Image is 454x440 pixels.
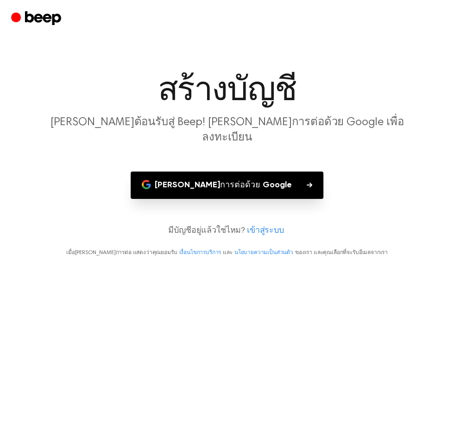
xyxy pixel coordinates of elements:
[155,181,292,189] font: [PERSON_NAME]การต่อด้วย Google
[234,250,293,255] a: นโยบายความเป็นส่วนตัว
[66,250,177,255] font: เมื่อ[PERSON_NAME]การต่อ แสดงว่าคุณยอมรับ
[247,225,284,237] a: เข้าสู่ระบบ
[247,227,284,235] font: เข้าสู่ระบบ
[158,74,296,108] font: สร้างบัญชี
[179,250,221,255] a: เงื่อนไขการบริการ
[11,10,63,28] a: บี๊บ
[50,117,404,143] font: [PERSON_NAME]ต้อนรับสู่ Beep! [PERSON_NAME]การต่อด้วย Google เพื่อลงทะเบียน
[131,172,323,199] button: [PERSON_NAME]การต่อด้วย Google
[168,227,245,235] font: มีบัญชีอยู่แล้วใช่ไหม?
[223,250,233,255] font: และ
[295,250,388,255] font: ของเรา และคุณเลือกที่จะรับอีเมลจากเรา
